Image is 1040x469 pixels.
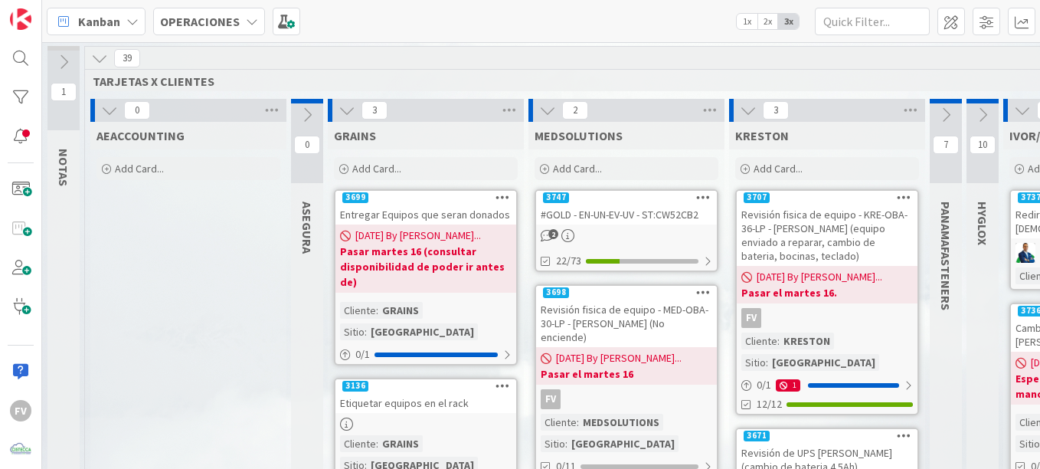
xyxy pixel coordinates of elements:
[577,414,579,431] span: :
[737,429,917,443] div: 3671
[334,128,376,143] span: GRAINS
[553,162,602,175] span: Add Card...
[335,345,516,364] div: 0/1
[114,49,140,67] span: 39
[78,12,120,31] span: Kanban
[737,191,917,205] div: 3707
[744,192,770,203] div: 3707
[10,400,31,421] div: FV
[735,128,789,143] span: KRESTON
[536,389,717,409] div: FV
[294,136,320,154] span: 0
[536,191,717,225] div: 3747#GOLD - EN-UN-EV-UV - ST:CW52CB2
[933,136,959,154] span: 7
[556,253,581,269] span: 22/73
[556,350,682,366] span: [DATE] By [PERSON_NAME]...
[757,396,782,412] span: 12/12
[334,189,518,366] a: 3699Entregar Equipos que seran donados[DATE] By [PERSON_NAME]...Pasar martes 16 (consultar dispon...
[355,228,481,244] span: [DATE] By [PERSON_NAME]...
[737,205,917,266] div: Revisión fisica de equipo - KRE-OBA-36-LP - [PERSON_NAME] (equipo enviado a reparar, cambio de ba...
[335,205,516,225] div: Entregar Equipos que seran donados
[56,149,71,186] span: NOTAS
[335,379,516,413] div: 3136Etiquetar equipos en el rack
[735,189,919,415] a: 3707Revisión fisica de equipo - KRE-OBA-36-LP - [PERSON_NAME] (equipo enviado a reparar, cambio d...
[562,101,588,120] span: 2
[766,354,768,371] span: :
[737,14,757,29] span: 1x
[10,439,31,461] img: avatar
[741,285,913,300] b: Pasar el martes 16.
[378,435,423,452] div: GRAINS
[737,376,917,395] div: 0/11
[10,8,31,30] img: Visit kanbanzone.com
[741,308,761,328] div: FV
[96,128,185,143] span: AEACCOUNTING
[737,308,917,328] div: FV
[378,302,423,319] div: GRAINS
[543,287,569,298] div: 3698
[754,162,803,175] span: Add Card...
[335,191,516,225] div: 3699Entregar Equipos que seran donados
[548,229,558,239] span: 2
[1015,243,1035,263] img: GA
[536,286,717,347] div: 3698Revisión fisica de equipo - MED-OBA-30-LP - [PERSON_NAME] (No enciende)
[757,269,882,285] span: [DATE] By [PERSON_NAME]...
[975,202,990,245] span: HYGLOX
[340,323,365,340] div: Sitio
[361,101,388,120] span: 3
[536,191,717,205] div: 3747
[1015,435,1040,452] div: Sitio
[776,379,800,392] div: 1
[376,302,378,319] span: :
[340,435,376,452] div: Cliente
[757,14,778,29] span: 2x
[763,101,789,120] span: 3
[342,192,368,203] div: 3699
[335,191,516,205] div: 3699
[536,300,717,347] div: Revisión fisica de equipo - MED-OBA-30-LP - [PERSON_NAME] (No enciende)
[541,389,561,409] div: FV
[541,414,577,431] div: Cliente
[352,162,401,175] span: Add Card...
[160,14,240,29] b: OPERACIONES
[579,414,663,431] div: MEDSOLUTIONS
[757,377,771,393] span: 0 / 1
[335,379,516,393] div: 3136
[367,323,478,340] div: [GEOGRAPHIC_DATA]
[299,202,315,254] span: ASEGURA
[541,366,712,382] b: Pasar el martes 16
[536,205,717,225] div: #GOLD - EN-UN-EV-UV - ST:CW52CB2
[51,83,77,101] span: 1
[376,435,378,452] span: :
[741,354,766,371] div: Sitio
[737,191,917,266] div: 3707Revisión fisica de equipo - KRE-OBA-36-LP - [PERSON_NAME] (equipo enviado a reparar, cambio d...
[768,354,879,371] div: [GEOGRAPHIC_DATA]
[124,101,150,120] span: 0
[355,346,370,362] span: 0 / 1
[777,333,780,349] span: :
[780,333,834,349] div: KRESTON
[543,192,569,203] div: 3747
[342,381,368,392] div: 3136
[536,286,717,300] div: 3698
[541,435,565,452] div: Sitio
[365,323,367,340] span: :
[815,8,930,35] input: Quick Filter...
[741,333,777,349] div: Cliente
[340,302,376,319] div: Cliente
[938,202,953,310] span: PANAMAFASTENERS
[565,435,567,452] span: :
[970,136,996,154] span: 10
[115,162,164,175] span: Add Card...
[535,128,623,143] span: MEDSOLUTIONS
[567,435,679,452] div: [GEOGRAPHIC_DATA]
[535,189,718,272] a: 3747#GOLD - EN-UN-EV-UV - ST:CW52CB222/73
[340,244,512,290] b: Pasar martes 16 (consultar disponibilidad de poder ir antes de)
[744,431,770,441] div: 3671
[778,14,799,29] span: 3x
[335,393,516,413] div: Etiquetar equipos en el rack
